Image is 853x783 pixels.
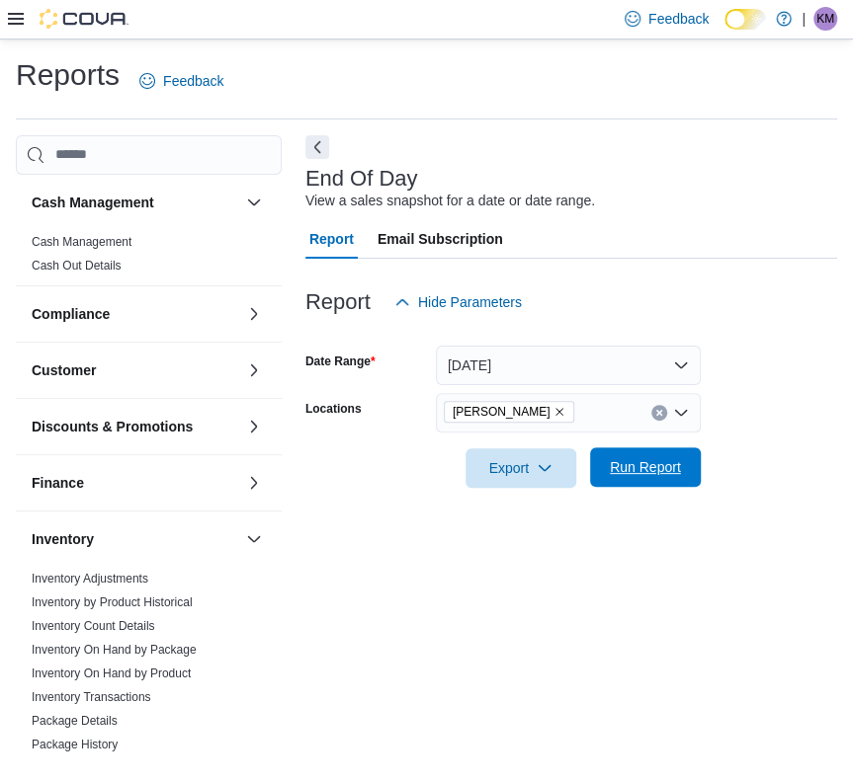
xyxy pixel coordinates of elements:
div: Cash Management [16,230,282,285]
h3: Inventory [32,529,94,549]
button: Open list of options [673,405,689,421]
h3: Finance [32,473,84,493]
a: Inventory by Product Historical [32,595,193,609]
button: Cash Management [242,191,266,214]
span: Inventory On Hand by Product [32,666,191,681]
span: Report [309,219,354,259]
a: Cash Management [32,235,131,249]
span: Product Expirations [32,760,134,776]
h3: End Of Day [305,167,418,191]
span: Package Details [32,713,118,729]
span: Cash Management [32,234,131,250]
button: Cash Management [32,193,238,212]
span: Feedback [648,9,709,29]
span: Feedback [163,71,223,91]
a: Cash Out Details [32,259,122,273]
button: Next [305,135,329,159]
p: | [802,7,806,31]
a: Product Expirations [32,761,134,775]
div: View a sales snapshot for a date or date range. [305,191,595,211]
a: Inventory Adjustments [32,572,148,586]
button: Finance [242,471,266,495]
span: Aurora Cannabis [444,401,575,423]
span: Dark Mode [725,30,725,31]
span: [PERSON_NAME] [453,402,551,422]
button: Hide Parameters [386,282,530,322]
button: Clear input [651,405,667,421]
button: Remove Aurora Cannabis from selection in this group [554,406,565,418]
button: Compliance [242,302,266,326]
button: Inventory [32,529,238,549]
span: Inventory Adjustments [32,571,148,587]
button: Finance [32,473,238,493]
span: Package History [32,737,118,752]
a: Package History [32,738,118,751]
button: Discounts & Promotions [32,417,238,436]
span: Email Subscription [378,219,503,259]
label: Locations [305,401,362,417]
input: Dark Mode [725,9,766,30]
span: Inventory Transactions [32,689,151,705]
button: Export [466,448,576,488]
a: Inventory On Hand by Package [32,643,197,657]
a: Feedback [131,61,231,101]
button: Run Report [590,447,701,487]
button: Customer [242,358,266,382]
span: KM [816,7,834,31]
button: Discounts & Promotions [242,415,266,438]
img: Cova [40,9,128,29]
h1: Reports [16,55,120,95]
div: Kevin McLeod [813,7,837,31]
button: [DATE] [436,346,701,385]
span: Inventory by Product Historical [32,594,193,610]
button: Compliance [32,304,238,324]
span: Inventory On Hand by Package [32,642,197,658]
button: Customer [32,360,238,380]
span: Inventory Count Details [32,618,155,634]
h3: Customer [32,360,96,380]
h3: Compliance [32,304,110,324]
span: Hide Parameters [418,292,522,312]
button: Inventory [242,527,266,551]
h3: Discounts & Promotions [32,417,193,436]
a: Inventory Count Details [32,619,155,633]
span: Export [477,448,564,488]
span: Run Report [610,457,681,477]
label: Date Range [305,353,376,369]
a: Inventory On Hand by Product [32,666,191,680]
a: Inventory Transactions [32,690,151,704]
span: Cash Out Details [32,258,122,274]
h3: Report [305,290,371,314]
a: Package Details [32,714,118,728]
h3: Cash Management [32,193,154,212]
